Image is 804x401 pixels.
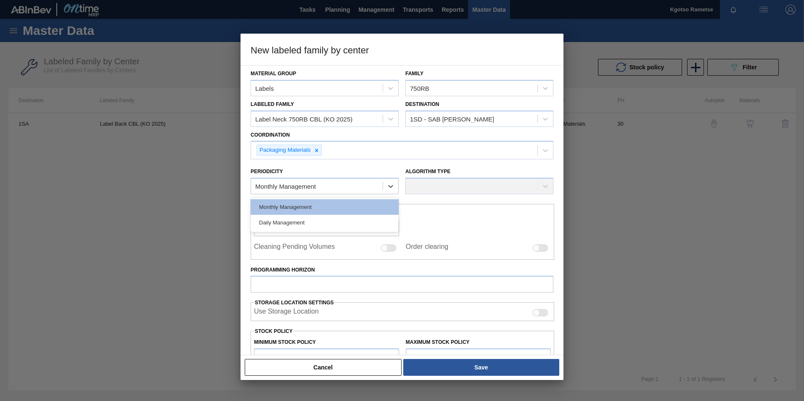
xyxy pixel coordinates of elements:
label: Material Group [251,71,296,77]
label: Algorithm Type [405,169,450,174]
div: Daily Management [251,215,399,230]
div: Monthly Management [255,183,316,190]
label: Periodicity [251,169,283,174]
label: Family [405,71,423,77]
label: Minimum Stock Policy [254,339,316,345]
div: Packaging Materials [257,145,312,156]
button: Save [403,359,559,376]
label: Stock Policy [255,328,293,334]
div: Labels [255,84,274,92]
span: Storage Location Settings [255,300,334,306]
div: 750RB [410,84,429,92]
label: Programming Horizon [251,264,553,276]
label: Order clearing [406,243,448,253]
h3: New labeled family by center [241,34,563,66]
div: Monthly Management [251,199,399,215]
label: When enabled, the system will display stocks from different storage locations. [254,308,319,318]
div: Label Neck 750RB CBL (KO 2025) [255,115,352,122]
label: Cleaning Pending Volumes [254,243,335,253]
div: 1SD - SAB [PERSON_NAME] [410,115,494,122]
label: Labeled Family [251,101,294,107]
button: Cancel [245,359,402,376]
label: Destination [405,101,439,107]
label: Maximum Stock Policy [406,339,470,345]
label: Coordination [251,132,290,138]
